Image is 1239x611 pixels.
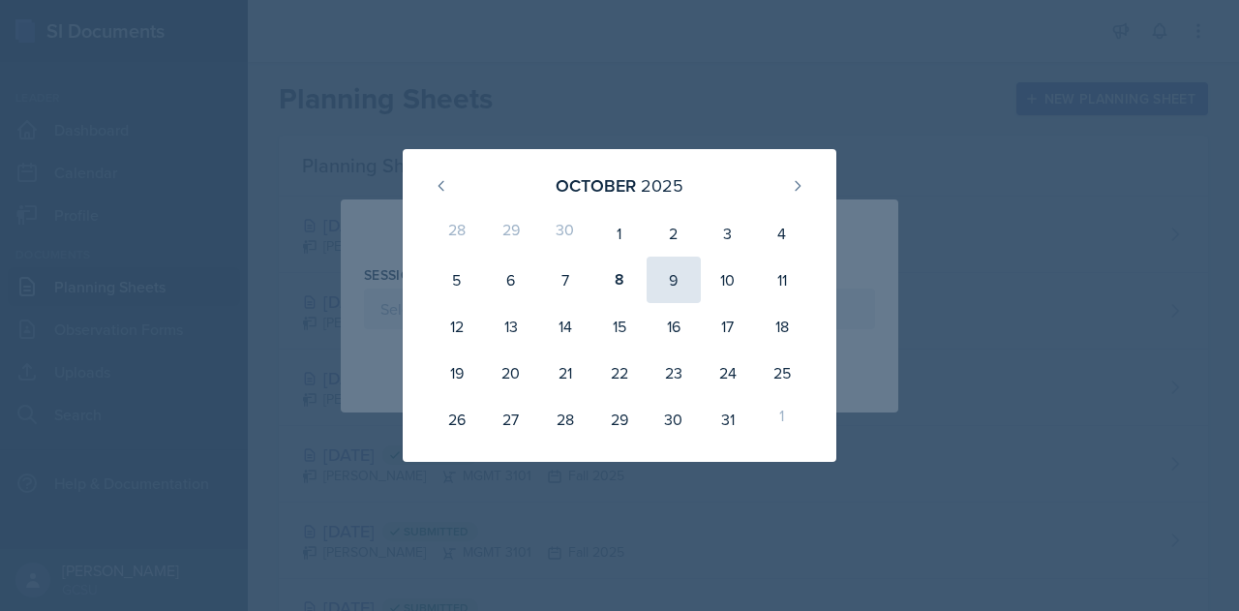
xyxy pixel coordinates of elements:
div: 5 [430,257,484,303]
div: 19 [430,350,484,396]
div: 30 [647,396,701,443]
div: 14 [538,303,592,350]
div: 16 [647,303,701,350]
div: 26 [430,396,484,443]
div: 24 [701,350,755,396]
div: 3 [701,210,755,257]
div: 20 [484,350,538,396]
div: 23 [647,350,701,396]
div: 25 [755,350,809,396]
div: 1 [755,396,809,443]
div: 31 [701,396,755,443]
div: 22 [592,350,647,396]
div: 2025 [641,172,683,199]
div: 30 [538,210,592,257]
div: 21 [538,350,592,396]
div: October [556,172,636,199]
div: 29 [592,396,647,443]
div: 15 [592,303,647,350]
div: 28 [430,210,484,257]
div: 1 [592,210,647,257]
div: 27 [484,396,538,443]
div: 28 [538,396,592,443]
div: 17 [701,303,755,350]
div: 12 [430,303,484,350]
div: 4 [755,210,809,257]
div: 29 [484,210,538,257]
div: 18 [755,303,809,350]
div: 11 [755,257,809,303]
div: 10 [701,257,755,303]
div: 6 [484,257,538,303]
div: 8 [592,257,647,303]
div: 13 [484,303,538,350]
div: 9 [647,257,701,303]
div: 7 [538,257,592,303]
div: 2 [647,210,701,257]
